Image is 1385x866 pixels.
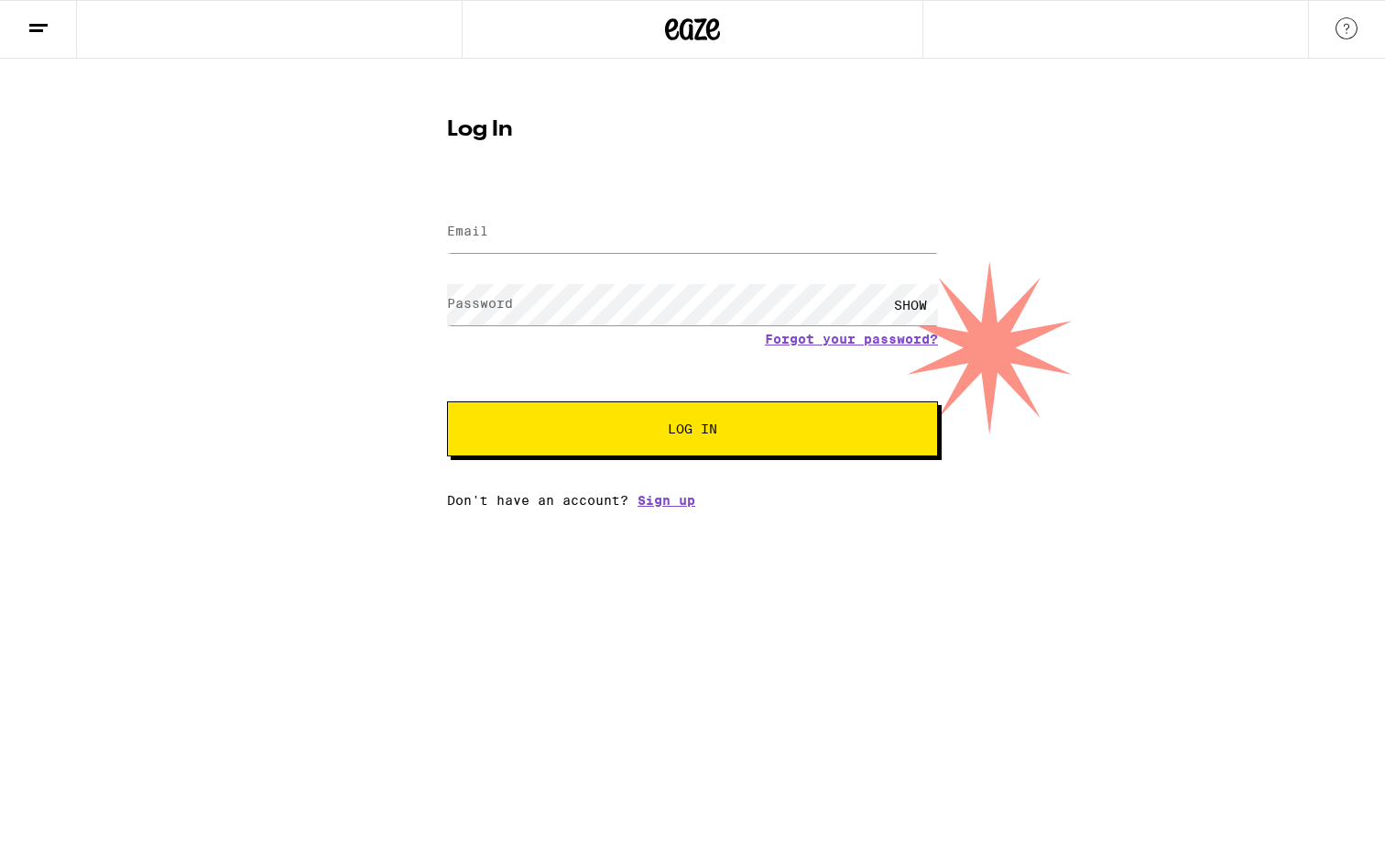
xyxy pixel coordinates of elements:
a: Forgot your password? [765,332,938,346]
div: Don't have an account? [447,493,938,508]
span: Hi. Need any help? [11,13,132,27]
label: Email [447,224,488,238]
label: Password [447,296,513,311]
div: SHOW [883,284,938,325]
span: Log In [668,422,717,435]
button: Log In [447,401,938,456]
a: Sign up [638,493,695,508]
input: Email [447,212,938,253]
h1: Log In [447,119,938,141]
